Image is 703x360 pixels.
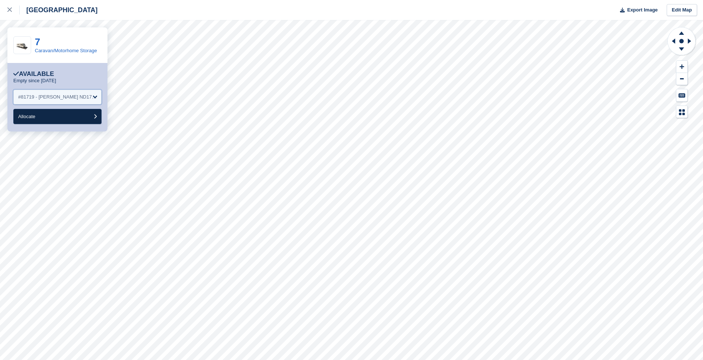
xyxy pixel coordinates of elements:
[14,40,31,50] img: Caravan%20-%20R%20(1).jpg
[616,4,658,16] button: Export Image
[676,89,687,101] button: Keyboard Shortcuts
[676,106,687,118] button: Map Legend
[20,6,97,14] div: [GEOGRAPHIC_DATA]
[627,6,657,14] span: Export Image
[18,93,97,101] div: #81719 - [PERSON_NAME] ND17 EHV
[676,61,687,73] button: Zoom In
[667,4,697,16] a: Edit Map
[18,114,35,119] span: Allocate
[35,48,97,53] a: Caravan/Motorhome Storage
[676,73,687,85] button: Zoom Out
[13,78,56,84] p: Empty since [DATE]
[13,70,54,78] div: Available
[13,109,102,124] button: Allocate
[35,36,40,47] a: 7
